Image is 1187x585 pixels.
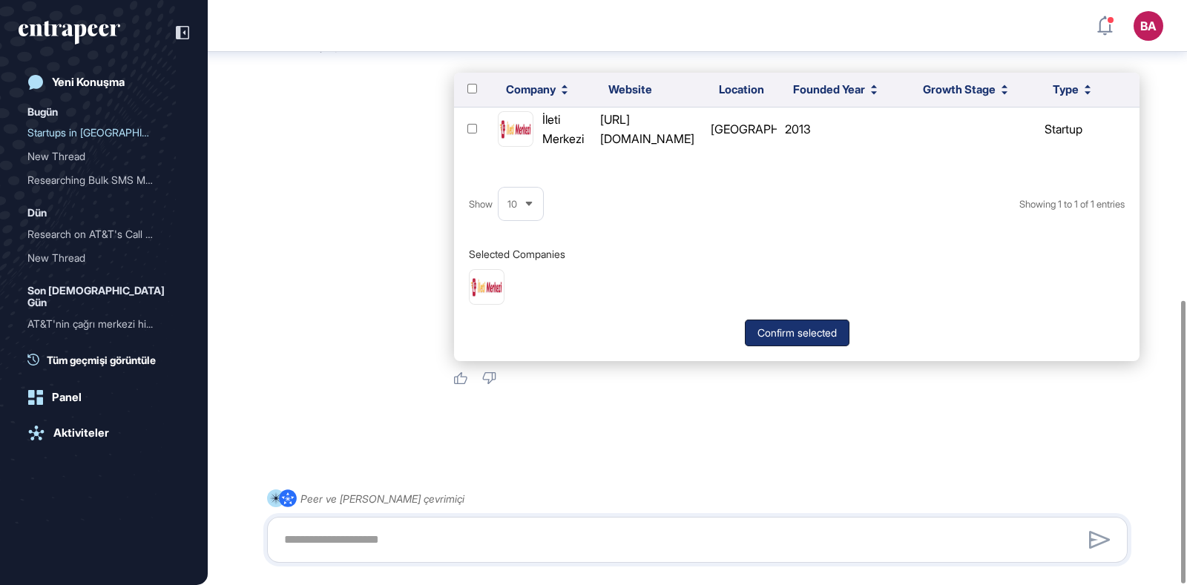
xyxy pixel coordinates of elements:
[793,80,877,99] button: Founded Year
[470,270,504,304] img: İleti Merkezi-logo
[469,248,565,260] h6: Selected Companies
[47,352,156,368] span: Tüm geçmişi görüntüle
[27,312,180,336] div: AT&T'nin çağrı merkezi hizmetinin iç kaynak mı yoksa dış kaynak mı olduğu
[608,82,652,96] span: Website
[27,103,58,121] div: Bugün
[52,391,82,404] div: Panel
[300,489,464,508] div: Peer ve [PERSON_NAME] çevrimiçi
[745,320,849,346] button: Confirm selected
[315,43,384,52] div: Eyl 17, 2025 16:50
[923,80,1007,99] button: Growth Stage
[52,76,125,89] div: Yeni Konuşma
[1134,11,1163,41] button: BA
[27,352,189,368] a: Tüm geçmişi görüntüle
[27,168,180,192] div: Researching Bulk SMS Marketing Services in Turkey: Competitors, Pricing, and Market Usage
[506,80,556,99] span: Company
[27,282,180,312] div: Son [DEMOGRAPHIC_DATA] Gün
[27,204,47,222] div: Dün
[27,246,180,270] div: New Thread
[594,110,700,148] div: [URL][DOMAIN_NAME]
[542,110,584,148] div: İleti Merkezi
[1053,80,1091,99] button: Type
[507,199,517,210] span: 10
[506,80,568,99] button: Company
[53,426,109,440] div: Aktiviteler
[27,121,168,145] div: Startups in [GEOGRAPHIC_DATA] Engage...
[27,222,180,246] div: Research on AT&T's Call Center Model, Employment, Revenue, and EBITDA Figures
[27,145,168,168] div: New Thread
[19,21,120,44] div: entrapeer-logo
[1045,122,1082,136] span: startup
[19,67,189,97] a: Yeni Konuşma
[19,418,189,448] a: Aktiviteler
[469,194,493,214] span: Show
[27,246,168,270] div: New Thread
[19,383,189,412] a: Panel
[793,80,865,99] span: Founded Year
[719,82,764,96] span: Location
[785,122,811,136] span: 2013
[27,312,168,336] div: AT&T'nin çağrı merkezi hi...
[27,168,168,192] div: Researching Bulk SMS Mark...
[499,112,533,146] img: İleti Merkezi-logo
[711,122,828,136] span: [GEOGRAPHIC_DATA]
[1019,194,1125,214] div: Showing 1 to 1 of 1 entries
[1053,80,1079,99] span: Type
[923,80,996,99] span: Growth Stage
[27,145,180,168] div: New Thread
[27,222,168,246] div: Research on AT&T's Call C...
[27,121,180,145] div: Startups in Turkey Engaged in SMS Marketing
